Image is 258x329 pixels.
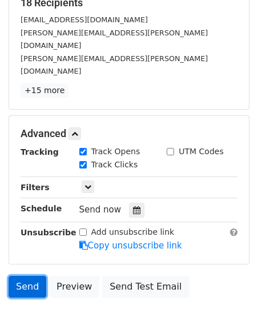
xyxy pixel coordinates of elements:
a: Preview [49,276,99,298]
strong: Unsubscribe [21,228,76,237]
small: [PERSON_NAME][EMAIL_ADDRESS][PERSON_NAME][DOMAIN_NAME] [21,54,208,76]
a: Copy unsubscribe link [79,240,182,251]
strong: Tracking [21,147,59,157]
label: Track Clicks [91,159,138,171]
a: +15 more [21,83,68,98]
h5: Advanced [21,127,237,140]
iframe: Chat Widget [201,274,258,329]
strong: Schedule [21,204,62,213]
label: Add unsubscribe link [91,226,175,238]
small: [EMAIL_ADDRESS][DOMAIN_NAME] [21,15,148,24]
label: UTM Codes [179,146,223,158]
small: [PERSON_NAME][EMAIL_ADDRESS][PERSON_NAME][DOMAIN_NAME] [21,29,208,50]
strong: Filters [21,183,50,192]
a: Send [9,276,46,298]
span: Send now [79,204,122,215]
a: Send Test Email [102,276,189,298]
label: Track Opens [91,146,140,158]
